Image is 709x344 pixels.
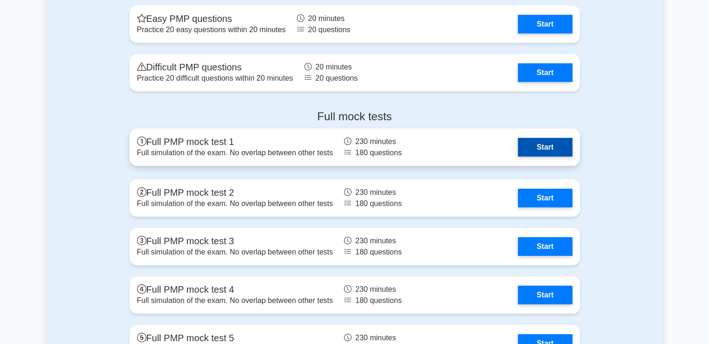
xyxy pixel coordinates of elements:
[518,63,572,82] a: Start
[518,189,572,207] a: Start
[518,15,572,34] a: Start
[130,110,580,124] h4: Full mock tests
[518,237,572,256] a: Start
[518,286,572,304] a: Start
[518,138,572,157] a: Start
